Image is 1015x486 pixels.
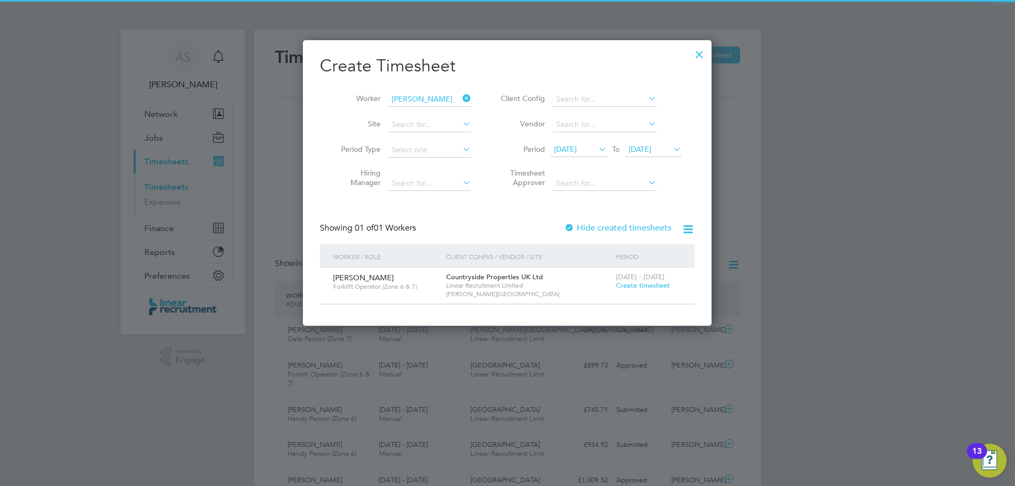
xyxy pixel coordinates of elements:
[388,143,471,158] input: Select one
[554,144,577,154] span: [DATE]
[497,168,545,187] label: Timesheet Approver
[497,119,545,129] label: Vendor
[388,117,471,132] input: Search for...
[564,223,671,233] label: Hide created timesheets
[333,144,381,154] label: Period Type
[552,176,657,191] input: Search for...
[616,272,665,281] span: [DATE] - [DATE]
[972,451,982,465] div: 13
[497,94,545,103] label: Client Config
[609,142,623,156] span: To
[629,144,651,154] span: [DATE]
[320,223,418,234] div: Showing
[333,94,381,103] label: Worker
[330,244,444,269] div: Worker / Role
[497,144,545,154] label: Period
[552,117,657,132] input: Search for...
[444,244,613,269] div: Client Config / Vendor / Site
[616,281,670,290] span: Create timesheet
[355,223,374,233] span: 01 of
[333,168,381,187] label: Hiring Manager
[388,176,471,191] input: Search for...
[446,290,611,298] span: [PERSON_NAME][GEOGRAPHIC_DATA]
[320,55,695,77] h2: Create Timesheet
[333,119,381,129] label: Site
[973,444,1007,478] button: Open Resource Center, 13 new notifications
[552,92,657,107] input: Search for...
[388,92,471,107] input: Search for...
[613,244,684,269] div: Period
[333,273,394,282] span: [PERSON_NAME]
[446,281,611,290] span: Linear Recruitment Limited
[333,282,438,291] span: Forklift Operator (Zone 6 & 7)
[446,272,543,281] span: Countryside Properties UK Ltd
[355,223,416,233] span: 01 Workers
